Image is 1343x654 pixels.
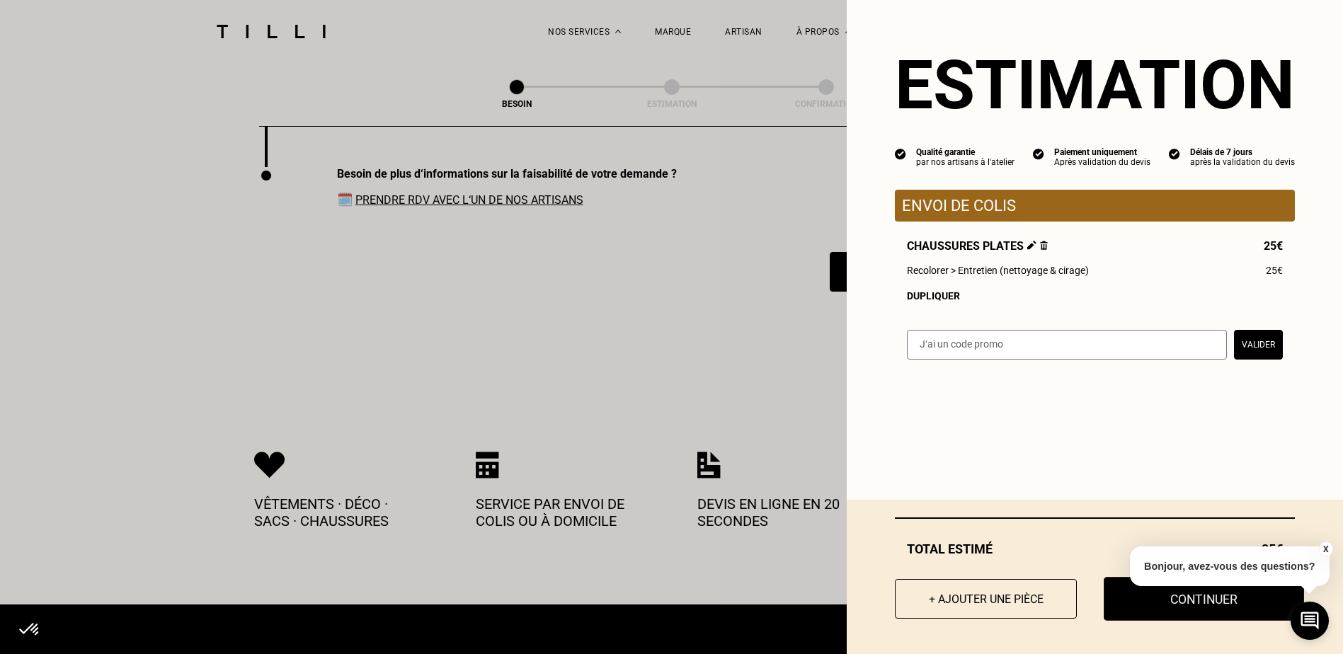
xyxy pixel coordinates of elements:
[895,147,906,160] img: icon list info
[1054,147,1150,157] div: Paiement uniquement
[895,541,1295,556] div: Total estimé
[1104,577,1304,621] button: Continuer
[1130,546,1330,586] p: Bonjour, avez-vous des questions?
[1054,157,1150,167] div: Après validation du devis
[907,330,1227,360] input: J‘ai un code promo
[1190,157,1295,167] div: après la validation du devis
[1033,147,1044,160] img: icon list info
[1264,239,1283,253] span: 25€
[902,197,1288,214] p: Envoi de colis
[907,290,1283,302] div: Dupliquer
[1027,241,1036,250] img: Éditer
[895,579,1077,619] button: + Ajouter une pièce
[1234,330,1283,360] button: Valider
[1266,265,1283,276] span: 25€
[916,147,1015,157] div: Qualité garantie
[916,157,1015,167] div: par nos artisans à l'atelier
[1318,541,1332,557] button: X
[1169,147,1180,160] img: icon list info
[1040,241,1048,250] img: Supprimer
[1190,147,1295,157] div: Délais de 7 jours
[895,45,1295,125] section: Estimation
[907,239,1048,253] span: Chaussures plates
[907,265,1089,276] span: Recolorer > Entretien (nettoyage & cirage)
